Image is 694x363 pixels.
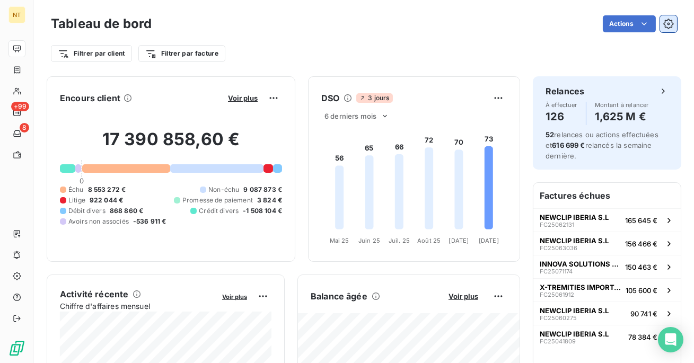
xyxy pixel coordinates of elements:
[540,315,577,321] span: FC25060275
[8,6,25,23] div: NT
[51,14,152,33] h3: Tableau de bord
[51,45,132,62] button: Filtrer par client
[321,92,339,104] h6: DSO
[630,309,657,318] span: 90 741 €
[68,185,84,194] span: Échu
[68,206,106,216] span: Débit divers
[68,196,85,205] span: Litige
[257,196,282,205] span: 3 824 €
[540,330,609,338] span: NEWCLIP IBERIA S.L
[225,93,261,103] button: Voir plus
[60,300,215,312] span: Chiffre d'affaires mensuel
[533,208,681,232] button: NEWCLIP IBERIA S.LFC25062131165 645 €
[199,206,239,216] span: Crédit divers
[356,93,392,103] span: 3 jours
[11,102,29,111] span: +99
[533,232,681,255] button: NEWCLIP IBERIA S.LFC25063036156 466 €
[533,325,681,348] button: NEWCLIP IBERIA S.LFC2504180978 384 €
[546,130,554,139] span: 52
[222,293,247,300] span: Voir plus
[546,108,577,125] h4: 126
[625,216,657,225] span: 165 645 €
[533,302,681,325] button: NEWCLIP IBERIA S.LFC2506027590 741 €
[60,288,128,300] h6: Activité récente
[80,176,84,185] span: 0
[389,237,410,244] tspan: Juil. 25
[358,237,380,244] tspan: Juin 25
[445,291,481,301] button: Voir plus
[540,260,621,268] span: INNOVA SOLUTIONS SPA
[625,263,657,271] span: 150 463 €
[88,185,126,194] span: 8 553 272 €
[330,237,349,244] tspan: Mai 25
[311,290,367,303] h6: Balance âgée
[540,306,609,315] span: NEWCLIP IBERIA S.L
[243,185,282,194] span: 9 087 873 €
[417,237,441,244] tspan: Août 25
[625,240,657,248] span: 156 466 €
[324,112,376,120] span: 6 derniers mois
[479,237,499,244] tspan: [DATE]
[540,268,573,275] span: FC25071174
[208,185,239,194] span: Non-échu
[133,217,166,226] span: -536 911 €
[540,338,576,344] span: FC25041809
[68,217,129,226] span: Avoirs non associés
[540,213,609,222] span: NEWCLIP IBERIA S.L
[595,102,649,108] span: Montant à relancer
[658,327,683,352] div: Open Intercom Messenger
[138,45,225,62] button: Filtrer par facture
[626,286,657,295] span: 105 600 €
[546,130,658,160] span: relances ou actions effectuées et relancés la semaine dernière.
[540,236,609,245] span: NEWCLIP IBERIA S.L
[533,255,681,278] button: INNOVA SOLUTIONS SPAFC25071174150 463 €
[60,129,282,161] h2: 17 390 858,60 €
[449,292,478,300] span: Voir plus
[533,278,681,302] button: X-TREMITIES IMPORTADORA E DISTRIBUIFC25061912105 600 €
[110,206,143,216] span: 868 860 €
[628,333,657,341] span: 78 384 €
[540,245,577,251] span: FC25063036
[533,183,681,208] h6: Factures échues
[552,141,585,149] span: 616 699 €
[546,85,584,98] h6: Relances
[90,196,123,205] span: 922 044 €
[540,222,574,228] span: FC25062131
[595,108,649,125] h4: 1,625 M €
[540,283,621,291] span: X-TREMITIES IMPORTADORA E DISTRIBUI
[243,206,282,216] span: -1 508 104 €
[449,237,469,244] tspan: [DATE]
[8,340,25,357] img: Logo LeanPay
[540,291,574,298] span: FC25061912
[228,94,258,102] span: Voir plus
[20,123,29,132] span: 8
[603,15,656,32] button: Actions
[182,196,253,205] span: Promesse de paiement
[219,291,250,301] button: Voir plus
[60,92,120,104] h6: Encours client
[546,102,577,108] span: À effectuer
